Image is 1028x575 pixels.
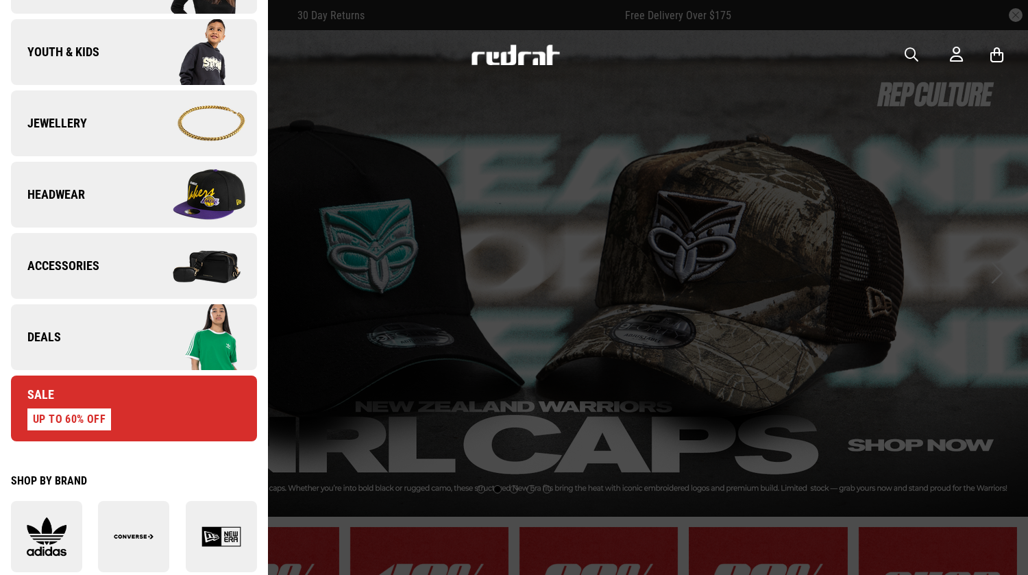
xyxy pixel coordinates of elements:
a: Deals Company [11,304,257,370]
img: adidas [11,517,82,556]
img: Converse [98,517,169,556]
img: Company [134,89,256,158]
span: Jewellery [11,115,87,132]
a: Headwear Company [11,162,257,228]
a: Sale UP TO 60% OFF [11,376,257,441]
span: Sale [11,387,54,403]
span: Deals [11,329,61,345]
button: Open LiveChat chat widget [11,5,52,47]
span: Accessories [11,258,99,274]
img: Company [134,18,256,86]
a: Youth & Kids Company [11,19,257,85]
img: Redrat logo [470,45,561,65]
div: Shop by Brand [11,474,257,487]
img: Company [134,160,256,229]
a: Jewellery Company [11,90,257,156]
img: New Era [186,517,257,556]
span: Headwear [11,186,85,203]
img: Company [134,303,256,371]
a: Accessories Company [11,233,257,299]
span: Youth & Kids [11,44,99,60]
img: Company [134,232,256,300]
div: UP TO 60% OFF [27,408,111,430]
